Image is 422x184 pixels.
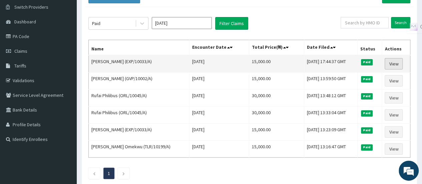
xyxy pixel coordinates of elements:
[385,75,403,86] a: View
[14,4,48,10] span: Switch Providers
[108,170,110,176] a: Page 1 is your current page
[152,17,212,29] input: Select Month and Year
[249,72,304,89] td: 15,000.00
[215,17,248,30] button: Filter Claims
[39,51,92,119] span: We're online!
[304,124,357,141] td: [DATE] 13:23:09 GMT
[189,55,249,72] td: [DATE]
[189,124,249,141] td: [DATE]
[361,127,373,133] span: Paid
[391,17,410,28] input: Search
[89,55,189,72] td: [PERSON_NAME] (EXP/10033/A)
[3,117,127,141] textarea: Type your message and hit 'Enter'
[385,143,403,155] a: View
[249,141,304,158] td: 15,000.00
[92,20,100,27] div: Paid
[189,141,249,158] td: [DATE]
[304,89,357,107] td: [DATE] 13:48:12 GMT
[189,89,249,107] td: [DATE]
[189,72,249,89] td: [DATE]
[385,126,403,138] a: View
[14,19,36,25] span: Dashboard
[189,107,249,124] td: [DATE]
[249,89,304,107] td: 30,000.00
[89,107,189,124] td: Rufai Philibus (ORL/10045/A)
[35,37,112,46] div: Chat with us now
[357,40,382,55] th: Status
[304,40,357,55] th: Date Filed
[189,40,249,55] th: Encounter Date
[12,33,27,50] img: d_794563401_company_1708531726252_794563401
[304,141,357,158] td: [DATE] 13:16:47 GMT
[122,170,125,176] a: Next page
[361,93,373,99] span: Paid
[249,55,304,72] td: 15,000.00
[385,109,403,121] a: View
[361,144,373,150] span: Paid
[385,92,403,104] a: View
[361,76,373,82] span: Paid
[89,89,189,107] td: Rufai Philibus (ORL/10045/A)
[304,72,357,89] td: [DATE] 13:59:50 GMT
[249,124,304,141] td: 15,000.00
[361,59,373,65] span: Paid
[385,58,403,69] a: View
[89,124,189,141] td: [PERSON_NAME] (EXP/10033/A)
[109,3,125,19] div: Minimize live chat window
[93,170,96,176] a: Previous page
[89,72,189,89] td: [PERSON_NAME] (GVP/10002/A)
[249,40,304,55] th: Total Price(₦)
[361,110,373,116] span: Paid
[89,141,189,158] td: [PERSON_NAME] Omekwu (TLR/10199/A)
[14,63,26,69] span: Tariffs
[249,107,304,124] td: 30,000.00
[304,107,357,124] td: [DATE] 13:33:04 GMT
[341,17,389,28] input: Search by HMO ID
[304,55,357,72] td: [DATE] 17:44:37 GMT
[382,40,410,55] th: Actions
[89,40,189,55] th: Name
[14,48,27,54] span: Claims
